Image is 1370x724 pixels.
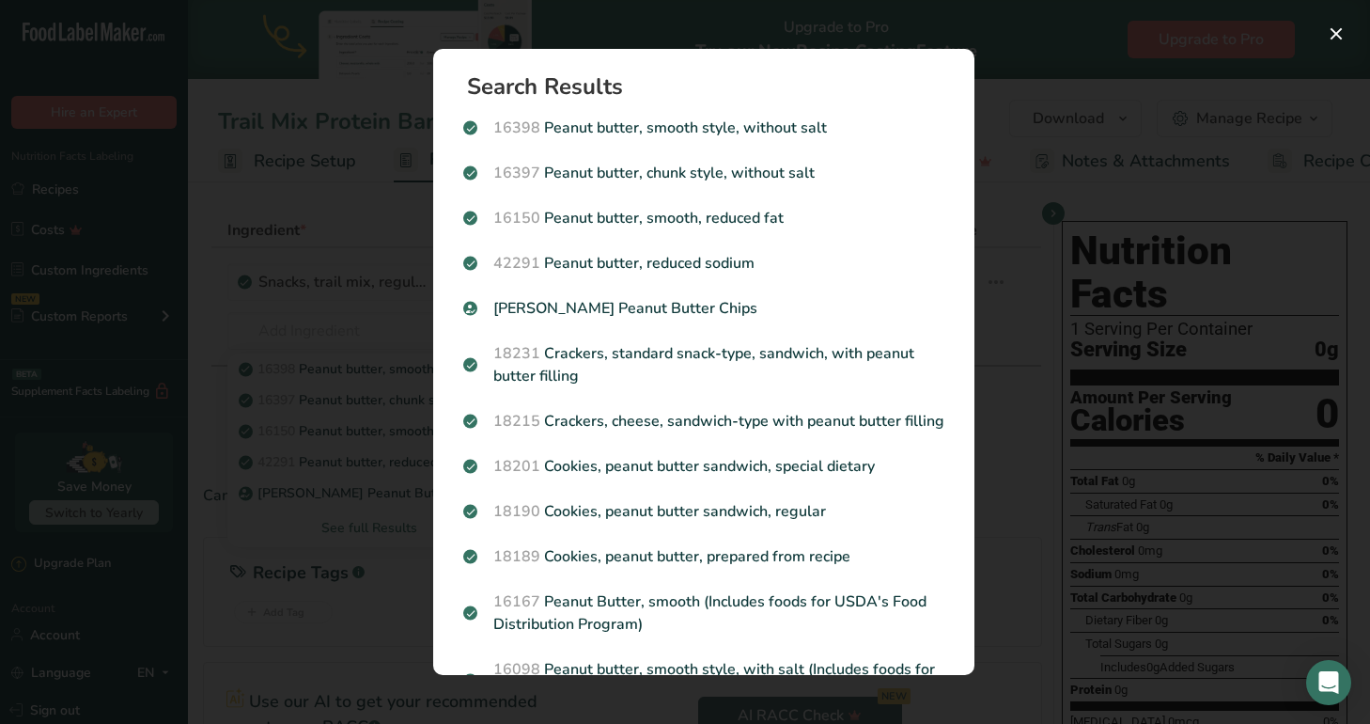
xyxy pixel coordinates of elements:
span: 16398 [493,118,540,138]
p: Peanut butter, smooth style, without salt [463,117,944,139]
span: 16150 [493,208,540,228]
span: 16167 [493,591,540,612]
span: 18190 [493,501,540,522]
div: Open Intercom Messenger [1306,660,1351,705]
p: Cookies, peanut butter, prepared from recipe [463,545,944,568]
p: Peanut butter, smooth, reduced fat [463,207,944,229]
span: 18231 [493,343,540,364]
span: 18201 [493,456,540,477]
p: Cookies, peanut butter sandwich, regular [463,500,944,523]
span: 16397 [493,163,540,183]
h1: Search Results [467,75,956,98]
span: 18215 [493,411,540,432]
p: Peanut butter, smooth style, with salt (Includes foods for USDA's Food Distribution Program) [463,658,944,703]
p: Peanut butter, chunk style, without salt [463,162,944,184]
p: Crackers, cheese, sandwich-type with peanut butter filling [463,410,944,433]
span: 18189 [493,546,540,567]
p: [PERSON_NAME] Peanut Butter Chips [463,297,944,320]
span: 42291 [493,253,540,274]
span: 16098 [493,659,540,680]
p: Peanut butter, reduced sodium [463,252,944,275]
p: Peanut Butter, smooth (Includes foods for USDA's Food Distribution Program) [463,590,944,636]
p: Cookies, peanut butter sandwich, special dietary [463,455,944,478]
p: Crackers, standard snack-type, sandwich, with peanut butter filling [463,342,944,387]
